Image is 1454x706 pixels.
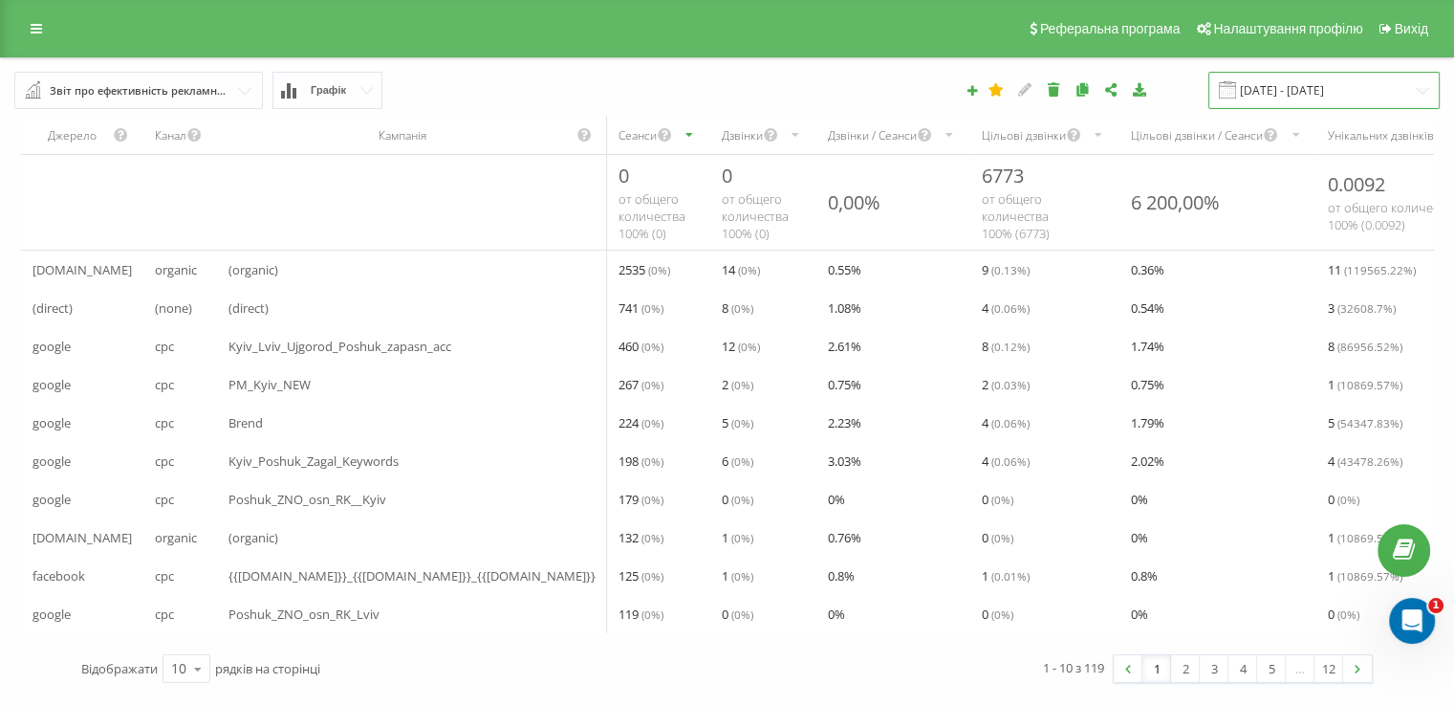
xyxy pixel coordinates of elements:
span: ( 0 %) [641,339,663,354]
span: ( 0 %) [731,377,753,392]
span: 0 [722,603,753,626]
span: google [33,603,71,626]
span: 1.74 % [1131,335,1164,358]
span: от общего количества 100% ( 6773 ) [982,190,1050,242]
span: google [33,335,71,358]
span: ( 0 %) [641,453,663,469]
span: 0.8 % [1131,564,1158,587]
span: google [33,450,71,473]
i: Видалити звіт [1046,82,1062,96]
span: 2.02 % [1131,450,1164,473]
span: ( 0.03 %) [991,377,1030,392]
span: 1.79 % [1131,411,1164,434]
span: ( 0 %) [641,607,663,622]
a: 4 [1228,655,1257,682]
span: cpc [155,373,174,396]
span: (direct) [33,297,73,320]
span: ( 0 %) [991,530,1013,545]
div: Цільові дзвінки [982,127,1066,143]
i: Поділитися налаштуваннями звіту [1103,82,1119,96]
span: ( 0.06 %) [991,300,1030,316]
div: Сеанси [618,127,657,143]
span: {{[DOMAIN_NAME]}}_{{[DOMAIN_NAME]}}_{{[DOMAIN_NAME]}} [228,564,596,587]
span: 0 [982,603,1013,626]
div: Дзвінки [722,127,763,143]
span: 0.55 % [828,258,861,281]
span: 4 [1328,450,1402,473]
span: 1 [722,564,753,587]
span: Poshuk_ZNO_osn_RK__Kyiv [228,488,386,511]
span: 11 [1328,258,1416,281]
span: 0 % [1131,526,1148,549]
span: 267 [618,373,663,396]
span: Вихід [1395,21,1428,36]
span: ( 0 %) [641,415,663,430]
span: google [33,488,71,511]
span: ( 54347.83 %) [1337,415,1402,430]
span: Налаштування профілю [1213,21,1362,36]
span: 4 [982,411,1030,434]
span: cpc [155,335,174,358]
span: 0 % [828,488,845,511]
span: ( 32608.7 %) [1337,300,1396,316]
span: ( 0.06 %) [991,453,1030,469]
a: 2 [1171,655,1200,682]
span: 179 [618,488,663,511]
span: facebook [33,564,85,587]
a: 3 [1200,655,1228,682]
span: ( 0 %) [731,453,753,469]
span: ( 86956.52 %) [1337,339,1402,354]
span: cpc [155,564,174,587]
a: 5 [1257,655,1286,682]
span: [DOMAIN_NAME] [33,526,132,549]
div: Канал [155,127,186,143]
span: cpc [155,450,174,473]
span: ( 0 %) [641,300,663,316]
span: 741 [618,297,663,320]
span: cpc [155,603,174,626]
span: ( 0 %) [1337,607,1359,622]
div: … [1286,655,1314,682]
span: 14 [722,258,760,281]
div: Унікальних дзвінків [1328,127,1434,143]
span: PM_Kyiv_NEW [228,373,311,396]
span: ( 0 %) [731,530,753,545]
span: 0 [982,488,1013,511]
span: 3.03 % [828,450,861,473]
div: Цільові дзвінки / Сеанси [1131,127,1263,143]
span: 2.61 % [828,335,861,358]
span: (direct) [228,297,269,320]
span: 0.0092 [1328,171,1385,197]
span: 0 [722,163,732,188]
span: cpc [155,411,174,434]
span: ( 0.06 %) [991,415,1030,430]
span: ( 0 %) [731,300,753,316]
span: 0.36 % [1131,258,1164,281]
span: 460 [618,335,663,358]
span: 224 [618,411,663,434]
div: 6 200,00% [1131,189,1220,215]
button: Графік [272,72,382,109]
span: 5 [1328,411,1402,434]
span: 8 [722,297,753,320]
span: 4 [982,450,1030,473]
span: organic [155,526,197,549]
i: Редагувати звіт [1017,82,1033,96]
span: Brend [228,411,263,434]
span: ( 0 %) [738,262,760,277]
span: 8 [982,335,1030,358]
span: ( 0 %) [641,492,663,507]
span: ( 0 %) [991,492,1013,507]
span: ( 0 %) [1337,492,1359,507]
a: 12 [1314,655,1343,682]
span: ( 43478.26 %) [1337,453,1402,469]
span: 2 [722,373,753,396]
div: 10 [171,659,186,678]
span: 1 [1328,564,1402,587]
span: 4 [982,297,1030,320]
span: 0 % [1131,488,1148,511]
span: 0.8 % [828,564,855,587]
span: 198 [618,450,663,473]
span: ( 0 %) [738,339,760,354]
a: 1 [1142,655,1171,682]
